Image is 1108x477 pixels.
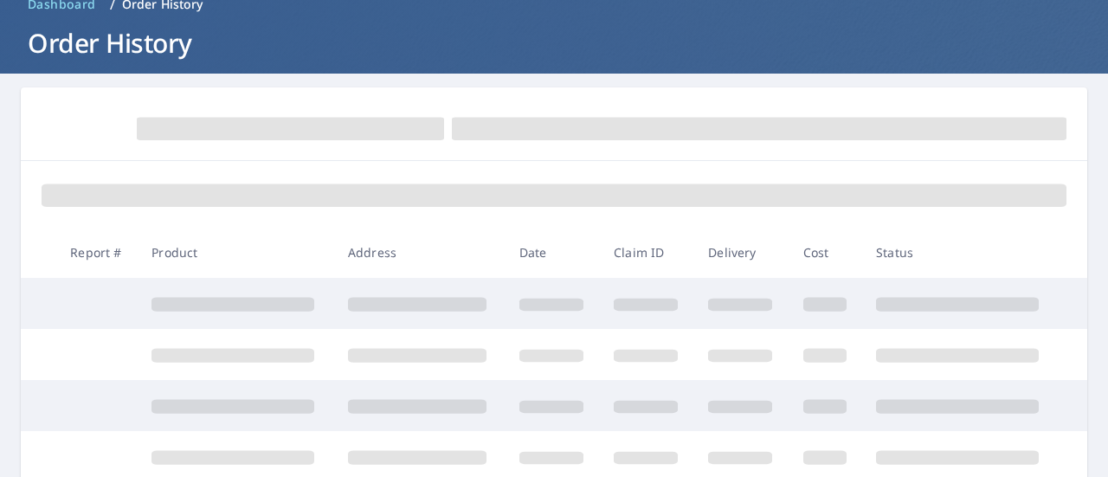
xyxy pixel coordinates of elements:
th: Delivery [694,227,789,278]
h1: Order History [21,25,1087,61]
th: Cost [789,227,863,278]
th: Report # [56,227,138,278]
th: Address [334,227,506,278]
th: Status [862,227,1059,278]
th: Product [138,227,334,278]
th: Claim ID [600,227,694,278]
th: Date [506,227,600,278]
